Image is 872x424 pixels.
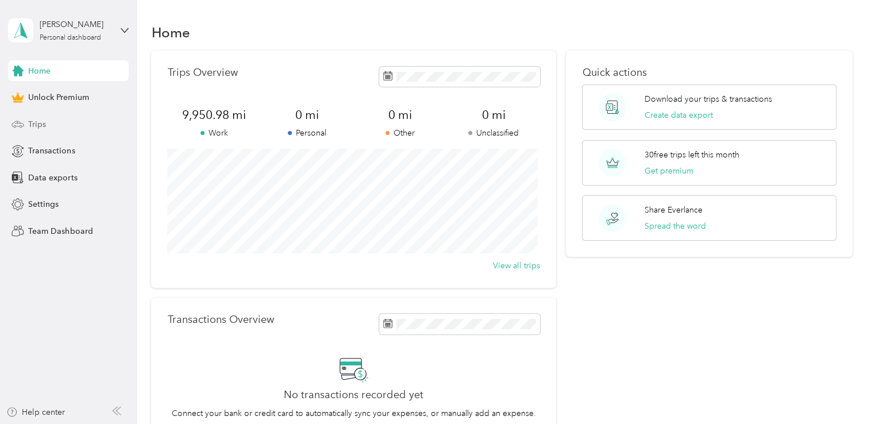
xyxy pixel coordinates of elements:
[284,389,423,401] h2: No transactions recorded yet
[582,67,836,79] p: Quick actions
[167,127,260,139] p: Work
[645,220,706,232] button: Spread the word
[28,91,88,103] span: Unlock Premium
[172,407,536,419] p: Connect your bank or credit card to automatically sync your expenses, or manually add an expense.
[447,127,540,139] p: Unclassified
[28,225,92,237] span: Team Dashboard
[354,127,447,139] p: Other
[6,406,65,418] button: Help center
[261,107,354,123] span: 0 mi
[28,198,59,210] span: Settings
[447,107,540,123] span: 0 mi
[354,107,447,123] span: 0 mi
[40,18,111,30] div: [PERSON_NAME]
[808,360,872,424] iframe: Everlance-gr Chat Button Frame
[645,165,693,177] button: Get premium
[28,172,77,184] span: Data exports
[645,204,703,216] p: Share Everlance
[261,127,354,139] p: Personal
[28,145,75,157] span: Transactions
[151,26,190,38] h1: Home
[28,65,51,77] span: Home
[645,149,739,161] p: 30 free trips left this month
[28,118,46,130] span: Trips
[167,314,273,326] p: Transactions Overview
[40,34,101,41] div: Personal dashboard
[645,109,713,121] button: Create data export
[493,260,540,272] button: View all trips
[167,107,260,123] span: 9,950.98 mi
[645,93,772,105] p: Download your trips & transactions
[167,67,237,79] p: Trips Overview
